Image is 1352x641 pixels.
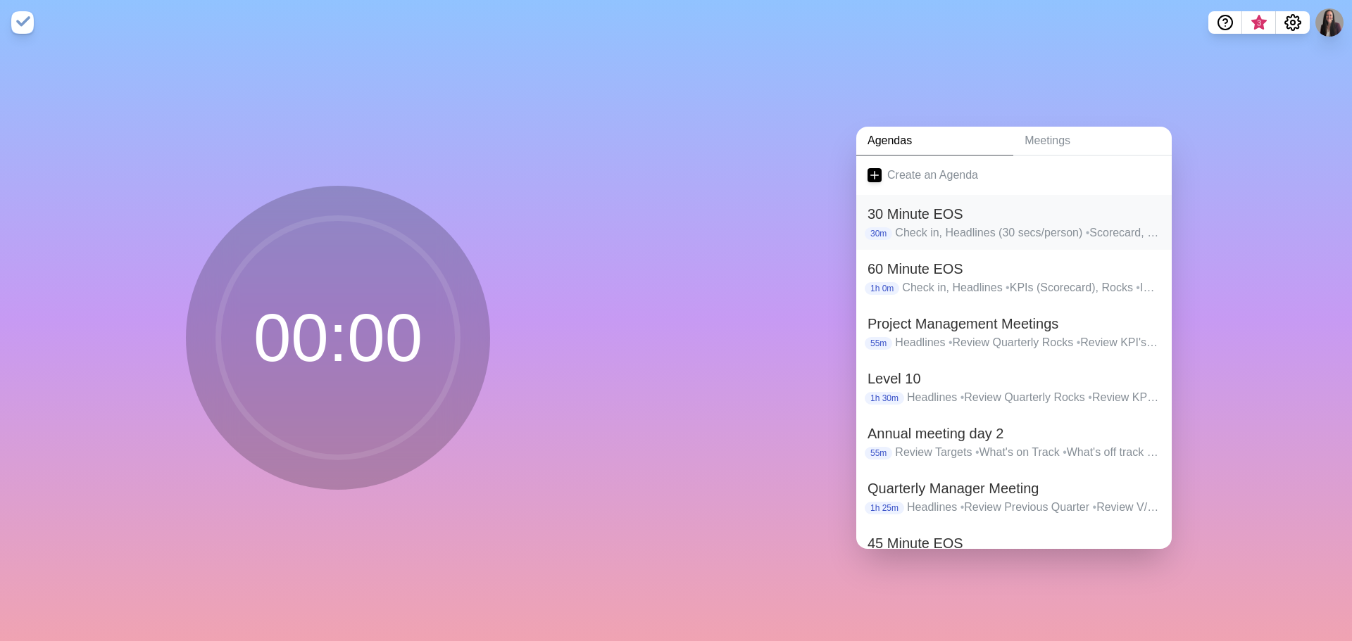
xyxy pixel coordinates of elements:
a: Meetings [1013,127,1172,156]
p: 1h 0m [865,282,899,295]
span: • [949,336,953,348]
p: 55m [865,447,892,459]
span: • [960,391,965,403]
p: Check in, Headlines KPIs (Scorecard), Rocks IDS To Dos, Rating [902,279,1160,296]
span: 3 [1253,18,1265,29]
span: • [1093,501,1097,513]
h2: 30 Minute EOS [868,203,1160,224]
span: • [1086,227,1090,239]
p: Review Targets What's on Track What's off track Changes [895,444,1160,461]
p: Check in, Headlines (30 secs/person) Scorecard, Rocks (only red/yellow) IDS (top 1-2 issues) To-D... [895,224,1160,241]
button: Help [1208,11,1242,34]
span: • [960,501,965,513]
p: Headlines Review Quarterly Rocks Review KPI's Review Completed To-Dos IDS/Resolve Issues Conclusion [895,334,1160,351]
p: Headlines Review Quarterly Rocks Review KPIs Review To-Dos Completed IDS/Resolve Issues Conclusion [907,389,1160,406]
span: • [1077,336,1081,348]
span: • [1006,281,1010,293]
a: Agendas [856,127,1013,156]
button: Settings [1276,11,1310,34]
button: What’s new [1242,11,1276,34]
p: 30m [865,227,892,240]
span: • [975,446,979,458]
span: • [1063,446,1067,458]
p: 1h 25m [865,502,904,514]
h2: 45 Minute EOS [868,533,1160,554]
p: 55m [865,337,892,350]
p: Headlines Review Previous Quarter Review V/TO Establish Next Quarter's Rocks IDS Conclusion [907,499,1160,516]
span: • [1136,281,1140,293]
span: • [1088,391,1092,403]
h2: Level 10 [868,368,1160,389]
p: 1h 30m [865,392,904,405]
span: • [1159,391,1163,403]
h2: Quarterly Manager Meeting [868,478,1160,499]
h2: Project Management Meetings [868,313,1160,334]
img: timeblocks logo [11,11,34,34]
h2: Annual meeting day 2 [868,423,1160,444]
h2: 60 Minute EOS [868,258,1160,279]
a: Create an Agenda [856,156,1172,195]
